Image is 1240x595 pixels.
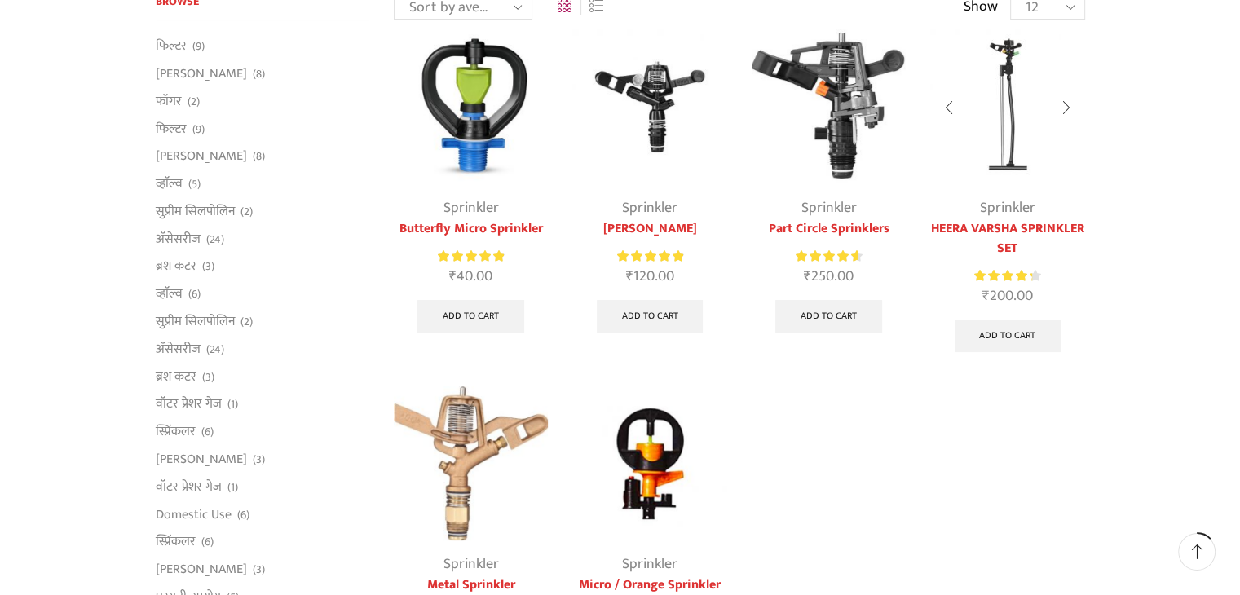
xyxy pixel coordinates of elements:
span: (6) [237,507,249,523]
a: Domestic Use [156,500,232,528]
span: (8) [253,148,265,165]
div: Rated 5.00 out of 5 [617,248,683,265]
a: Butterfly Micro Sprinkler [394,219,548,239]
span: (5) [188,176,201,192]
a: वॉटर प्रेशर गेज [156,390,222,418]
a: Sprinkler [443,552,499,576]
span: Rated out of 5 [438,248,504,265]
span: (1) [227,479,238,496]
a: [PERSON_NAME] [572,219,726,239]
span: (3) [202,369,214,386]
span: Rated out of 5 [617,248,683,265]
a: फिल्टर [156,115,187,143]
bdi: 250.00 [804,264,854,289]
a: [PERSON_NAME] [156,556,247,584]
img: Metal Sprinkler [394,386,548,540]
a: ब्रश कटर [156,253,196,280]
a: Part Circle Sprinklers [752,219,906,239]
span: (3) [253,452,265,468]
span: (2) [240,314,253,330]
div: Rated 4.67 out of 5 [796,248,862,265]
span: ₹ [626,264,633,289]
span: Rated out of 5 [974,267,1032,284]
span: (6) [188,286,201,302]
a: व्हाॅल्व [156,170,183,198]
a: Micro / Orange Sprinkler [572,575,726,595]
a: सुप्रीम सिलपोलिन [156,197,235,225]
a: Sprinkler [443,196,499,220]
span: (24) [206,231,224,248]
span: (3) [202,258,214,275]
a: ब्रश कटर [156,363,196,390]
a: Metal Sprinkler [394,575,548,595]
bdi: 40.00 [449,264,492,289]
a: अ‍ॅसेसरीज [156,225,201,253]
img: saras sprinkler [572,29,726,183]
a: Add to cart: “Butterfly Micro Sprinkler” [417,300,524,333]
a: Sprinkler [622,552,677,576]
a: Add to cart: “Saras Sprinkler” [597,300,704,333]
a: [PERSON_NAME] [156,143,247,170]
span: (1) [227,396,238,412]
span: ₹ [982,284,990,308]
a: स्प्रिंकलर [156,528,196,556]
span: (2) [188,94,200,110]
span: (9) [192,121,205,138]
img: Orange-Sprinkler [572,386,726,540]
a: फिल्टर [156,37,187,59]
span: ₹ [804,264,811,289]
div: Rated 4.37 out of 5 [974,267,1040,284]
a: फॉगर [156,87,182,115]
a: Sprinkler [801,196,856,220]
img: Impact Mini Sprinkler [930,29,1084,183]
span: (3) [253,562,265,578]
span: (6) [201,534,214,550]
span: (2) [240,204,253,220]
span: ₹ [449,264,457,289]
a: Sprinkler [622,196,677,220]
img: part circle sprinkler [752,29,906,183]
img: Butterfly Micro Sprinkler [394,29,548,183]
span: (9) [192,38,205,55]
span: Rated out of 5 [796,248,858,265]
div: Rated 5.00 out of 5 [438,248,504,265]
a: Add to cart: “Part Circle Sprinklers” [775,300,882,333]
a: सुप्रीम सिलपोलिन [156,308,235,336]
bdi: 120.00 [626,264,674,289]
a: [PERSON_NAME] [156,445,247,473]
span: (24) [206,342,224,358]
a: Add to cart: “HEERA VARSHA SPRINKLER SET” [955,320,1061,352]
a: व्हाॅल्व [156,280,183,308]
a: HEERA VARSHA SPRINKLER SET [930,219,1084,258]
a: Sprinkler [980,196,1035,220]
a: वॉटर प्रेशर गेज [156,473,222,500]
a: अ‍ॅसेसरीज [156,335,201,363]
a: स्प्रिंकलर [156,418,196,446]
a: [PERSON_NAME] [156,60,247,88]
span: (8) [253,66,265,82]
bdi: 200.00 [982,284,1033,308]
span: (6) [201,424,214,440]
